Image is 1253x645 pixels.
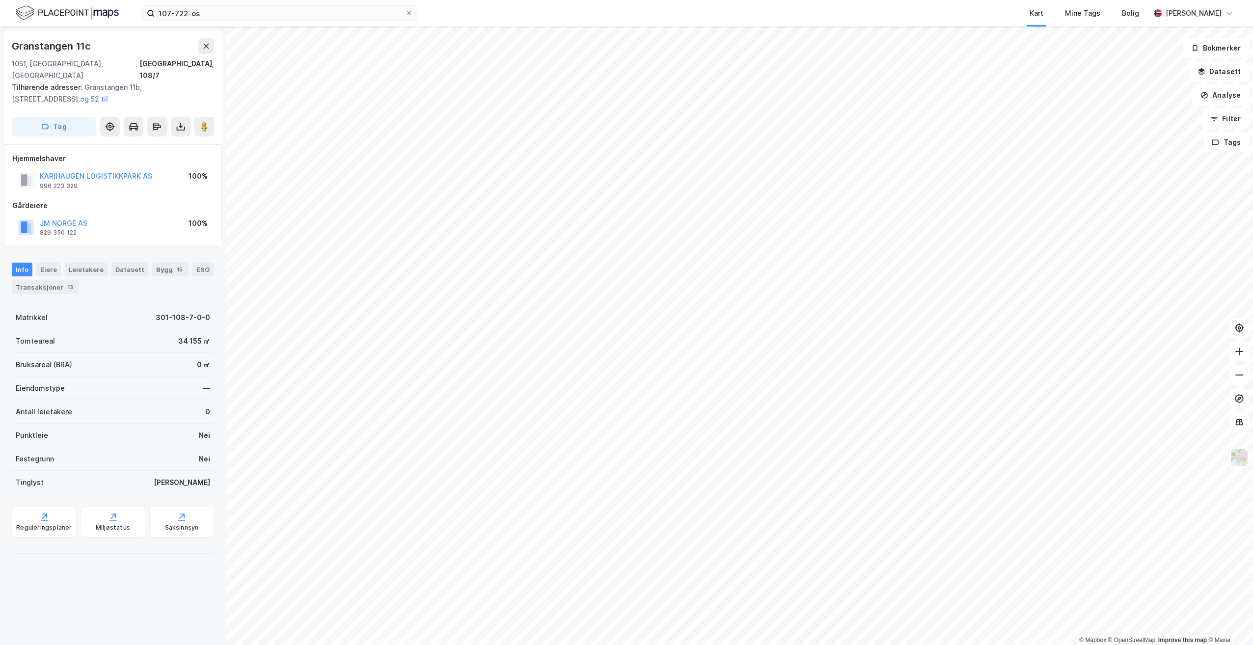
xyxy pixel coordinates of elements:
[12,81,206,105] div: Granstangen 11b, [STREET_ADDRESS]
[12,153,214,164] div: Hjemmelshaver
[1030,7,1043,19] div: Kart
[155,6,405,21] input: Søk på adresse, matrikkel, gårdeiere, leietakere eller personer
[40,182,78,190] div: 996 223 329
[205,406,210,418] div: 0
[154,477,210,488] div: [PERSON_NAME]
[1065,7,1100,19] div: Mine Tags
[12,58,139,81] div: 1051, [GEOGRAPHIC_DATA], [GEOGRAPHIC_DATA]
[16,382,65,394] div: Eiendomstype
[165,524,199,532] div: Saksinnsyn
[12,83,84,91] span: Tilhørende adresser:
[96,524,130,532] div: Miljøstatus
[65,263,108,276] div: Leietakere
[16,359,72,371] div: Bruksareal (BRA)
[199,453,210,465] div: Nei
[178,335,210,347] div: 34 155 ㎡
[16,312,48,323] div: Matrikkel
[1203,133,1249,152] button: Tags
[12,38,93,54] div: Granstangen 11c
[111,263,148,276] div: Datasett
[1230,448,1249,467] img: Z
[12,200,214,212] div: Gårdeiere
[1122,7,1139,19] div: Bolig
[40,229,77,237] div: 829 350 122
[1204,598,1253,645] div: Kontrollprogram for chat
[1204,598,1253,645] iframe: Chat Widget
[189,170,208,182] div: 100%
[16,406,72,418] div: Antall leietakere
[1192,85,1249,105] button: Analyse
[192,263,214,276] div: ESG
[16,453,54,465] div: Festegrunn
[152,263,189,276] div: Bygg
[16,477,44,488] div: Tinglyst
[1189,62,1249,81] button: Datasett
[1158,637,1207,644] a: Improve this map
[12,117,96,136] button: Tag
[16,4,119,22] img: logo.f888ab2527a4732fd821a326f86c7f29.svg
[12,263,32,276] div: Info
[16,524,72,532] div: Reguleringsplaner
[203,382,210,394] div: —
[175,265,185,274] div: 15
[1079,637,1106,644] a: Mapbox
[189,217,208,229] div: 100%
[199,430,210,441] div: Nei
[1108,637,1156,644] a: OpenStreetMap
[36,263,61,276] div: Eiere
[139,58,214,81] div: [GEOGRAPHIC_DATA], 108/7
[16,335,55,347] div: Tomteareal
[1166,7,1222,19] div: [PERSON_NAME]
[197,359,210,371] div: 0 ㎡
[12,280,79,294] div: Transaksjoner
[16,430,48,441] div: Punktleie
[65,282,75,292] div: 13
[1202,109,1249,129] button: Filter
[1183,38,1249,58] button: Bokmerker
[156,312,210,323] div: 301-108-7-0-0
